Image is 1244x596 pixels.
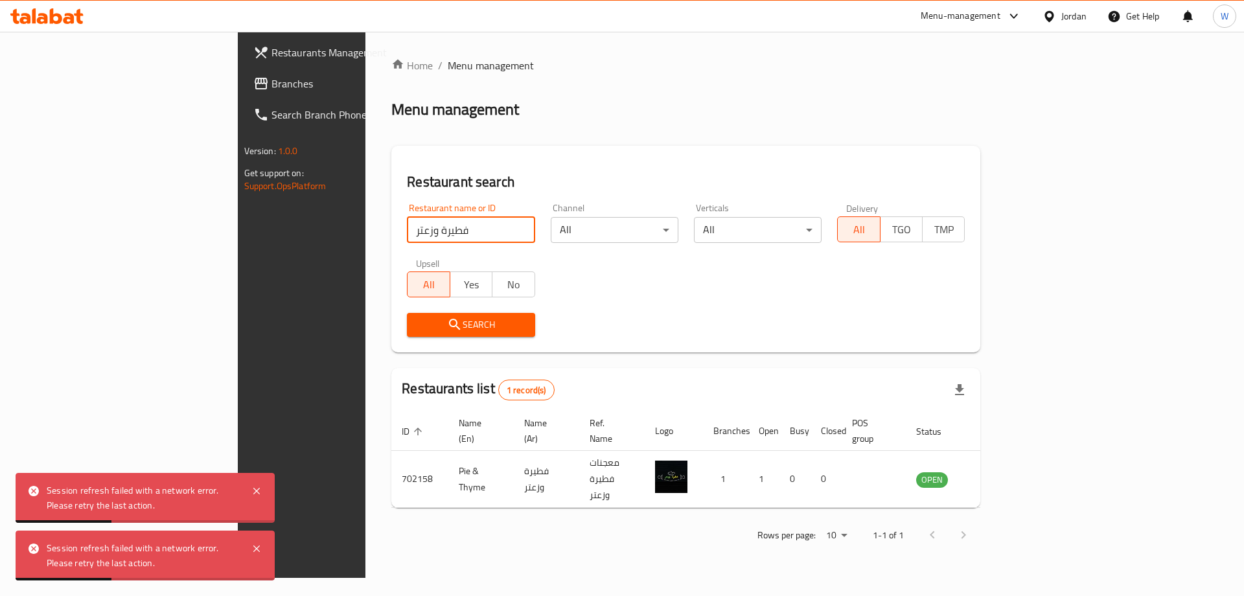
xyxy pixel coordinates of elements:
[880,216,923,242] button: TGO
[413,275,444,294] span: All
[271,107,435,122] span: Search Branch Phone
[886,220,917,239] span: TGO
[779,411,811,451] th: Busy
[590,415,629,446] span: Ref. Name
[402,379,554,400] h2: Restaurants list
[579,451,645,508] td: معجنات فطيرة وزعتر
[846,203,879,212] label: Delivery
[498,275,529,294] span: No
[402,424,426,439] span: ID
[655,461,687,493] img: Pie & Thyme
[455,275,487,294] span: Yes
[243,99,446,130] a: Search Branch Phone
[811,411,842,451] th: Closed
[243,68,446,99] a: Branches
[407,217,535,243] input: Search for restaurant name or ID..
[852,415,890,446] span: POS group
[779,451,811,508] td: 0
[1061,9,1087,23] div: Jordan
[271,45,435,60] span: Restaurants Management
[416,258,440,268] label: Upsell
[922,216,965,242] button: TMP
[459,415,498,446] span: Name (En)
[837,216,880,242] button: All
[514,451,579,508] td: فطيرة وزعتر
[407,172,965,192] h2: Restaurant search
[1221,9,1228,23] span: W
[492,271,535,297] button: No
[873,527,904,544] p: 1-1 of 1
[921,8,1000,24] div: Menu-management
[47,541,238,570] div: Session refresh failed with a network error. Please retry the last action.
[916,424,958,439] span: Status
[243,37,446,68] a: Restaurants Management
[47,483,238,512] div: Session refresh failed with a network error. Please retry the last action.
[498,380,555,400] div: Total records count
[448,58,534,73] span: Menu management
[417,317,524,333] span: Search
[748,411,779,451] th: Open
[916,472,948,487] span: OPEN
[928,220,960,239] span: TMP
[244,165,304,181] span: Get support on:
[645,411,703,451] th: Logo
[244,143,276,159] span: Version:
[450,271,492,297] button: Yes
[391,99,519,120] h2: Menu management
[974,411,1019,451] th: Action
[271,76,435,91] span: Branches
[391,411,1019,508] table: enhanced table
[811,451,842,508] td: 0
[843,220,875,239] span: All
[944,374,975,406] div: Export file
[916,472,948,488] div: OPEN
[748,451,779,508] td: 1
[703,451,748,508] td: 1
[407,313,535,337] button: Search
[278,143,298,159] span: 1.0.0
[244,178,327,194] a: Support.OpsPlatform
[821,526,852,545] div: Rows per page:
[448,451,514,508] td: Pie & Thyme
[391,58,980,73] nav: breadcrumb
[524,415,564,446] span: Name (Ar)
[757,527,816,544] p: Rows per page:
[407,271,450,297] button: All
[703,411,748,451] th: Branches
[694,217,822,243] div: All
[499,384,554,396] span: 1 record(s)
[551,217,678,243] div: All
